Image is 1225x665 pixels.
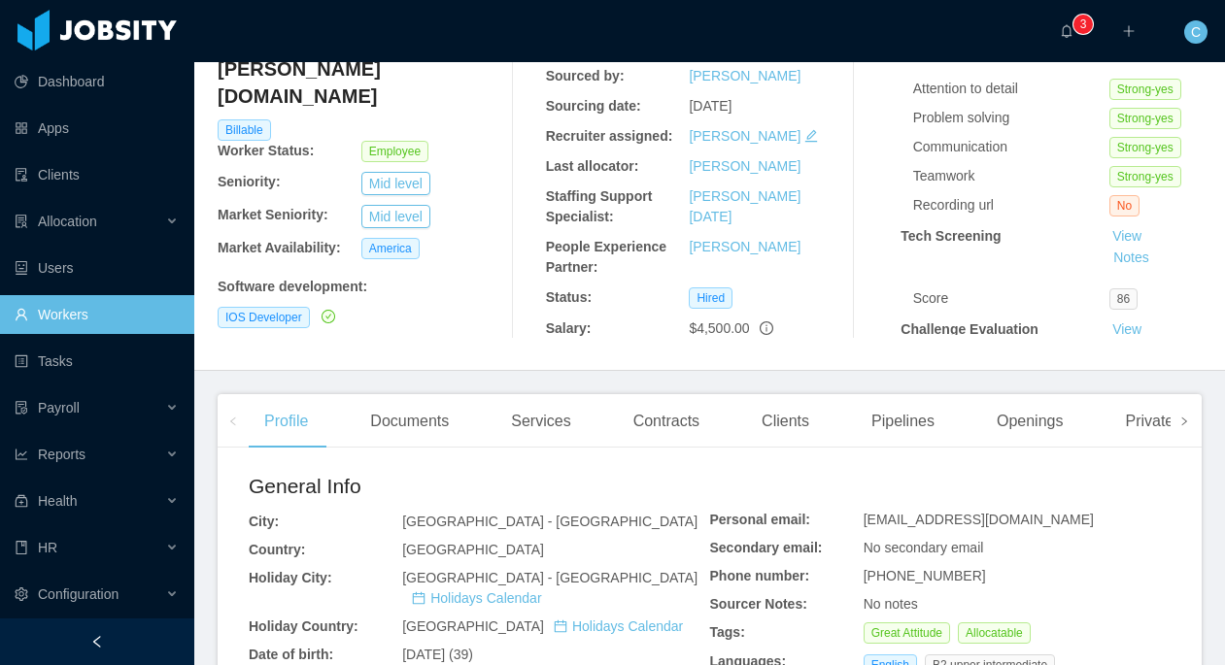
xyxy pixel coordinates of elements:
a: icon: auditClients [15,155,179,194]
b: Holiday Country: [249,618,358,634]
b: Market Availability: [218,240,341,255]
span: [GEOGRAPHIC_DATA] - [GEOGRAPHIC_DATA] [402,514,698,529]
b: Recruiter assigned: [546,128,673,144]
span: Great Attitude [864,622,950,644]
div: Services [495,394,586,449]
strong: Tech Screening [901,228,1001,244]
i: icon: solution [15,215,28,228]
span: Configuration [38,586,119,602]
b: City: [249,514,279,529]
i: icon: plus [1122,24,1136,38]
a: icon: profileTasks [15,342,179,381]
i: icon: calendar [554,619,567,633]
a: icon: appstoreApps [15,109,179,148]
b: Country: [249,542,305,557]
a: icon: pie-chartDashboard [15,62,179,101]
b: Market Seniority: [218,207,328,222]
b: Sourcer Notes: [710,596,807,612]
span: IOS Developer [218,307,310,328]
button: Mid level [361,205,430,228]
div: Teamwork [913,166,1109,186]
span: Strong-yes [1109,79,1181,100]
div: Problem solving [913,108,1109,128]
i: icon: book [15,541,28,554]
b: Personal email: [710,512,811,527]
div: Attention to detail [913,79,1109,99]
span: Employee [361,141,428,162]
i: icon: check-circle [322,310,335,323]
span: HR [38,540,57,555]
p: 3 [1080,15,1087,34]
b: Worker Status: [218,143,314,158]
span: C [1191,20,1201,44]
div: Communication [913,137,1109,157]
div: Pipelines [856,394,950,449]
span: [GEOGRAPHIC_DATA] - [GEOGRAPHIC_DATA] [402,570,698,606]
span: [EMAIL_ADDRESS][DOMAIN_NAME] [864,512,1094,527]
a: View [1106,321,1148,337]
span: No [1109,195,1140,216]
a: View [1106,228,1148,244]
b: Software development : [218,279,367,294]
span: Health [38,493,77,509]
span: No secondary email [864,540,984,555]
span: 86 [1109,288,1138,310]
sup: 3 [1073,15,1093,34]
span: info-circle [760,321,773,335]
i: icon: setting [15,587,28,601]
b: Sourcing date: [546,98,641,114]
span: No notes [864,596,918,612]
h2: General Info [249,471,710,502]
span: [PHONE_NUMBER] [864,568,986,583]
b: Staffing Support Specialist: [546,188,653,224]
div: Contracts [618,394,715,449]
b: Last allocator: [546,158,639,174]
div: Clients [746,394,825,449]
span: Allocatable [958,622,1031,644]
a: [PERSON_NAME] [689,239,800,254]
span: [GEOGRAPHIC_DATA] [402,542,544,557]
span: [DATE] [689,98,732,114]
i: icon: medicine-box [15,494,28,508]
i: icon: bell [1060,24,1073,38]
span: $4,500.00 [689,320,749,336]
span: America [361,238,420,259]
i: icon: file-protect [15,401,28,415]
span: Hired [689,287,732,309]
b: Seniority: [218,174,281,189]
a: icon: userWorkers [15,295,179,334]
div: Documents [355,394,464,449]
i: icon: calendar [412,591,425,605]
a: icon: check-circle [318,309,335,324]
span: Strong-yes [1109,166,1181,187]
i: icon: edit [804,129,818,143]
span: Strong-yes [1109,137,1181,158]
span: Billable [218,119,271,141]
strong: Challenge Evaluation [901,321,1038,337]
b: Status: [546,289,592,305]
a: icon: robotUsers [15,249,179,287]
b: People Experience Partner: [546,239,667,275]
h4: [EMAIL_ADDRESS][PERSON_NAME][DOMAIN_NAME] [218,28,504,110]
a: [PERSON_NAME] [689,158,800,174]
span: [GEOGRAPHIC_DATA] [402,618,683,634]
i: icon: left [228,416,238,426]
b: Salary: [546,320,592,336]
div: Recording url [913,195,1109,216]
span: Allocation [38,214,97,229]
a: [PERSON_NAME][DATE] [689,188,800,224]
button: Mid level [361,172,430,195]
span: Payroll [38,400,80,416]
i: icon: right [1179,416,1189,426]
b: Secondary email: [710,540,823,555]
b: Phone number: [710,568,810,583]
b: Tags: [710,624,745,640]
b: Date of birth: [249,647,333,662]
i: icon: line-chart [15,448,28,461]
span: Strong-yes [1109,108,1181,129]
a: icon: calendarHolidays Calendar [412,590,541,606]
a: icon: calendarHolidays Calendar [554,618,683,634]
div: Score [913,288,1109,309]
span: [DATE] (39) [402,647,473,662]
b: Holiday City: [249,570,332,585]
